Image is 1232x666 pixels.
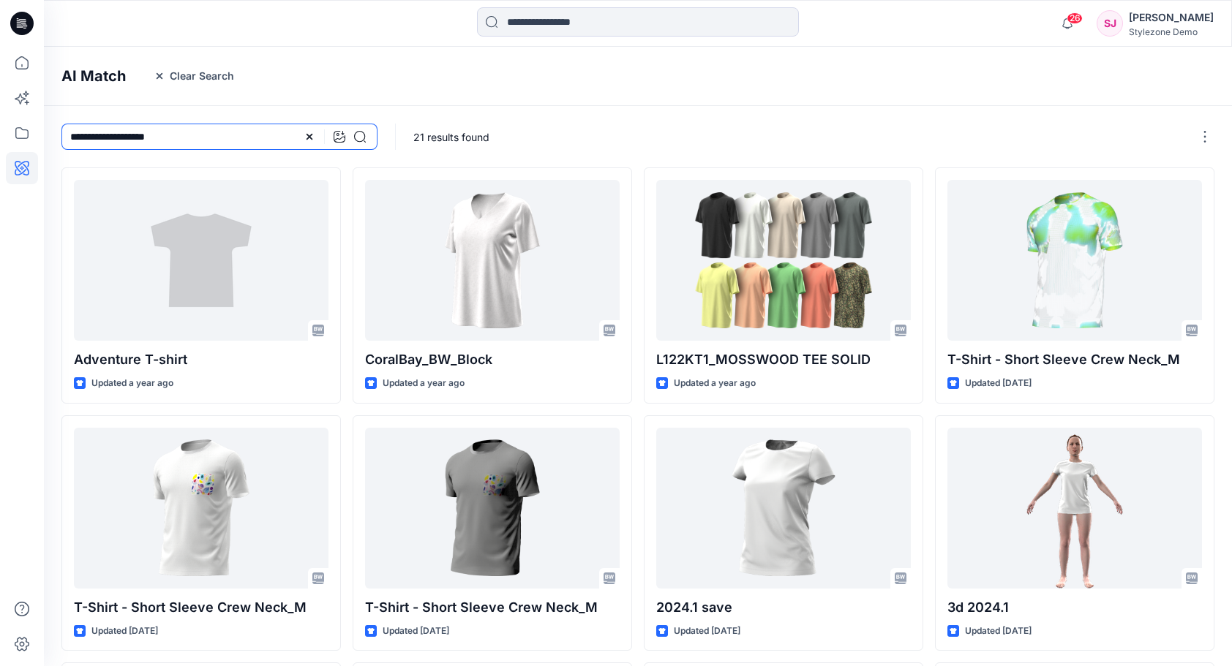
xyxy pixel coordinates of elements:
[144,64,244,88] button: Clear Search
[674,624,740,639] p: Updated [DATE]
[947,428,1202,589] a: 3d 2024.1
[383,376,465,391] p: Updated a year ago
[74,597,328,618] p: T-Shirt - Short Sleeve Crew Neck_M
[947,597,1202,618] p: 3d 2024.1
[365,428,620,589] a: T-Shirt - Short Sleeve Crew Neck_M
[365,349,620,370] p: CoralBay_BW_Block
[383,624,449,639] p: Updated [DATE]
[365,597,620,618] p: T-Shirt - Short Sleeve Crew Neck_M
[413,129,489,145] p: 21 results found
[947,349,1202,370] p: T-Shirt - Short Sleeve Crew Neck_M
[91,624,158,639] p: Updated [DATE]
[674,376,756,391] p: Updated a year ago
[1067,12,1083,24] span: 26
[656,597,911,618] p: 2024.1 save
[1129,26,1214,37] div: Stylezone Demo
[947,180,1202,341] a: T-Shirt - Short Sleeve Crew Neck_M
[74,180,328,341] a: Adventure T-shirt
[74,428,328,589] a: T-Shirt - Short Sleeve Crew Neck_M
[1129,9,1214,26] div: [PERSON_NAME]
[61,67,126,85] h4: AI Match
[1097,10,1123,37] div: SJ
[965,376,1032,391] p: Updated [DATE]
[656,428,911,589] a: 2024.1 save
[91,376,173,391] p: Updated a year ago
[74,349,328,370] p: Adventure T-shirt
[965,624,1032,639] p: Updated [DATE]
[365,180,620,341] a: CoralBay_BW_Block
[656,349,911,370] p: L122KT1_MOSSWOOD TEE SOLID
[656,180,911,341] a: L122KT1_MOSSWOOD TEE SOLID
